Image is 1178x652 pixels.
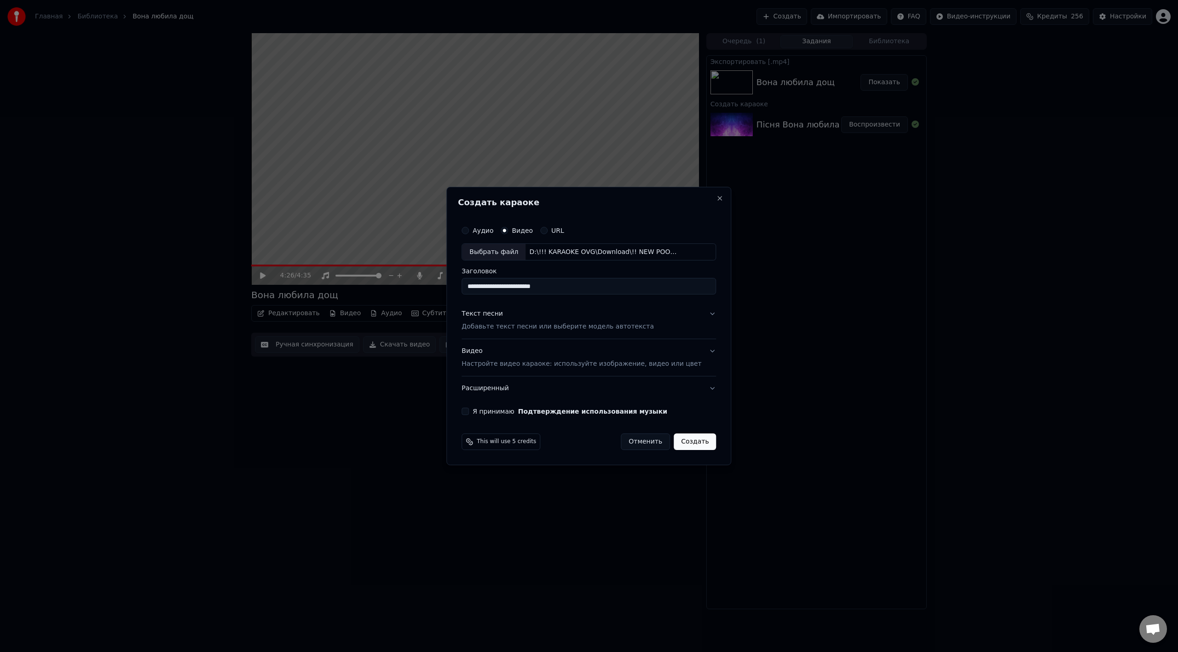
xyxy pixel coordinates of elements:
div: Выбрать файл [462,244,525,260]
h2: Создать караоке [458,198,720,207]
label: Я принимаю [473,408,667,415]
div: Текст песни [462,310,503,319]
button: Расширенный [462,376,716,400]
label: Заголовок [462,268,716,275]
p: Настройте видео караоке: используйте изображение, видео или цвет [462,359,701,369]
label: Аудио [473,227,493,234]
label: URL [551,227,564,234]
div: Видео [462,347,701,369]
p: Добавьте текст песни или выберите модель автотекста [462,323,654,332]
span: This will use 5 credits [477,438,536,445]
button: ВидеоНастройте видео караоке: используйте изображение, видео или цвет [462,340,716,376]
label: Видео [512,227,533,234]
button: Текст песниДобавьте текст песни или выберите модель автотекста [462,302,716,339]
div: D:\!!! KARAOKE OVG\Download\!! NEW POOL SOUND 2k25\Y.K. Music - Порвана струна\Y.K. Music - Порва... [525,248,682,257]
button: Я принимаю [518,408,667,415]
button: Создать [674,433,716,450]
button: Отменить [621,433,670,450]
